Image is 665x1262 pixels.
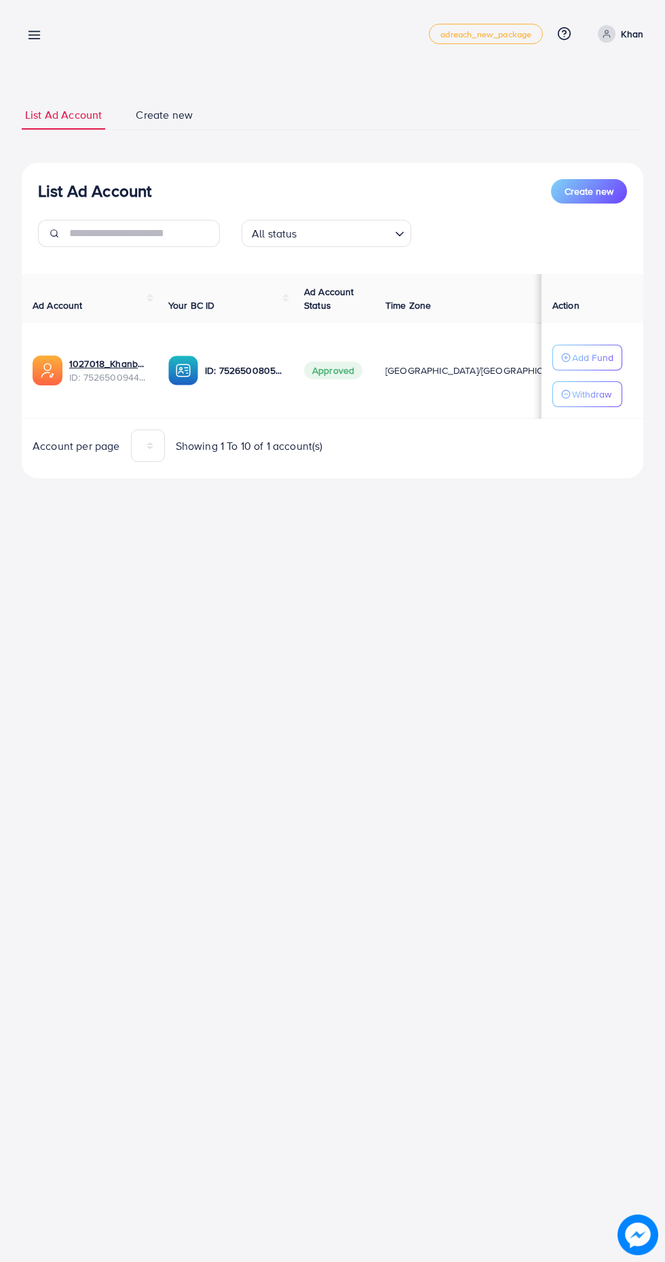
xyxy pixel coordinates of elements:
[168,299,215,312] span: Your BC ID
[565,185,613,198] span: Create new
[38,181,151,201] h3: List Ad Account
[304,285,354,312] span: Ad Account Status
[176,438,323,454] span: Showing 1 To 10 of 1 account(s)
[25,107,102,123] span: List Ad Account
[552,381,622,407] button: Withdraw
[429,24,543,44] a: adreach_new_package
[69,357,147,370] a: 1027018_Khanbhia_1752400071646
[33,299,83,312] span: Ad Account
[618,1215,658,1255] img: image
[249,224,300,244] span: All status
[304,362,362,379] span: Approved
[33,438,120,454] span: Account per page
[440,30,531,39] span: adreach_new_package
[301,221,389,244] input: Search for option
[572,349,613,366] p: Add Fund
[69,357,147,385] div: <span class='underline'>1027018_Khanbhia_1752400071646</span></br>7526500944935256080
[385,364,574,377] span: [GEOGRAPHIC_DATA]/[GEOGRAPHIC_DATA]
[551,179,627,204] button: Create new
[552,299,579,312] span: Action
[242,220,411,247] div: Search for option
[621,26,643,42] p: Khan
[136,107,193,123] span: Create new
[205,362,282,379] p: ID: 7526500805902909457
[69,370,147,384] span: ID: 7526500944935256080
[552,345,622,370] button: Add Fund
[33,356,62,385] img: ic-ads-acc.e4c84228.svg
[168,356,198,385] img: ic-ba-acc.ded83a64.svg
[572,386,611,402] p: Withdraw
[385,299,431,312] span: Time Zone
[592,25,643,43] a: Khan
